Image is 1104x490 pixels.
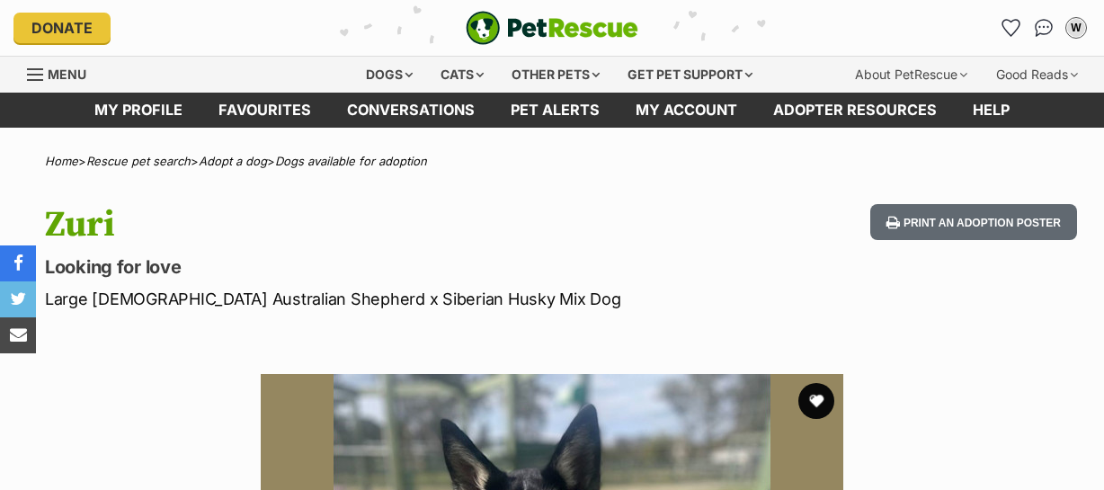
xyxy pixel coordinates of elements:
a: Conversations [1029,13,1058,42]
a: PetRescue [466,11,638,45]
a: Dogs available for adoption [275,154,427,168]
a: Adopt a dog [199,154,267,168]
button: My account [1062,13,1091,42]
button: favourite [798,383,834,419]
a: Help [955,93,1028,128]
a: My account [618,93,755,128]
img: logo-e224e6f780fb5917bec1dbf3a21bbac754714ae5b6737aabdf751b685950b380.svg [466,11,638,45]
ul: Account quick links [997,13,1091,42]
div: Good Reads [984,57,1091,93]
a: Menu [27,57,99,89]
div: Dogs [353,57,425,93]
div: W [1067,19,1085,37]
a: Rescue pet search [86,154,191,168]
a: Favourites [200,93,329,128]
a: Adopter resources [755,93,955,128]
a: Home [45,154,78,168]
p: Large [DEMOGRAPHIC_DATA] Australian Shepherd x Siberian Husky Mix Dog [45,287,675,311]
button: Print an adoption poster [870,204,1077,241]
a: My profile [76,93,200,128]
a: Pet alerts [493,93,618,128]
a: Donate [13,13,111,43]
img: chat-41dd97257d64d25036548639549fe6c8038ab92f7586957e7f3b1b290dea8141.svg [1035,19,1054,37]
a: conversations [329,93,493,128]
div: Cats [428,57,496,93]
div: Get pet support [615,57,765,93]
div: Other pets [499,57,612,93]
div: About PetRescue [842,57,980,93]
span: Menu [48,67,86,82]
p: Looking for love [45,254,675,280]
h1: Zuri [45,204,675,245]
a: Favourites [997,13,1026,42]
